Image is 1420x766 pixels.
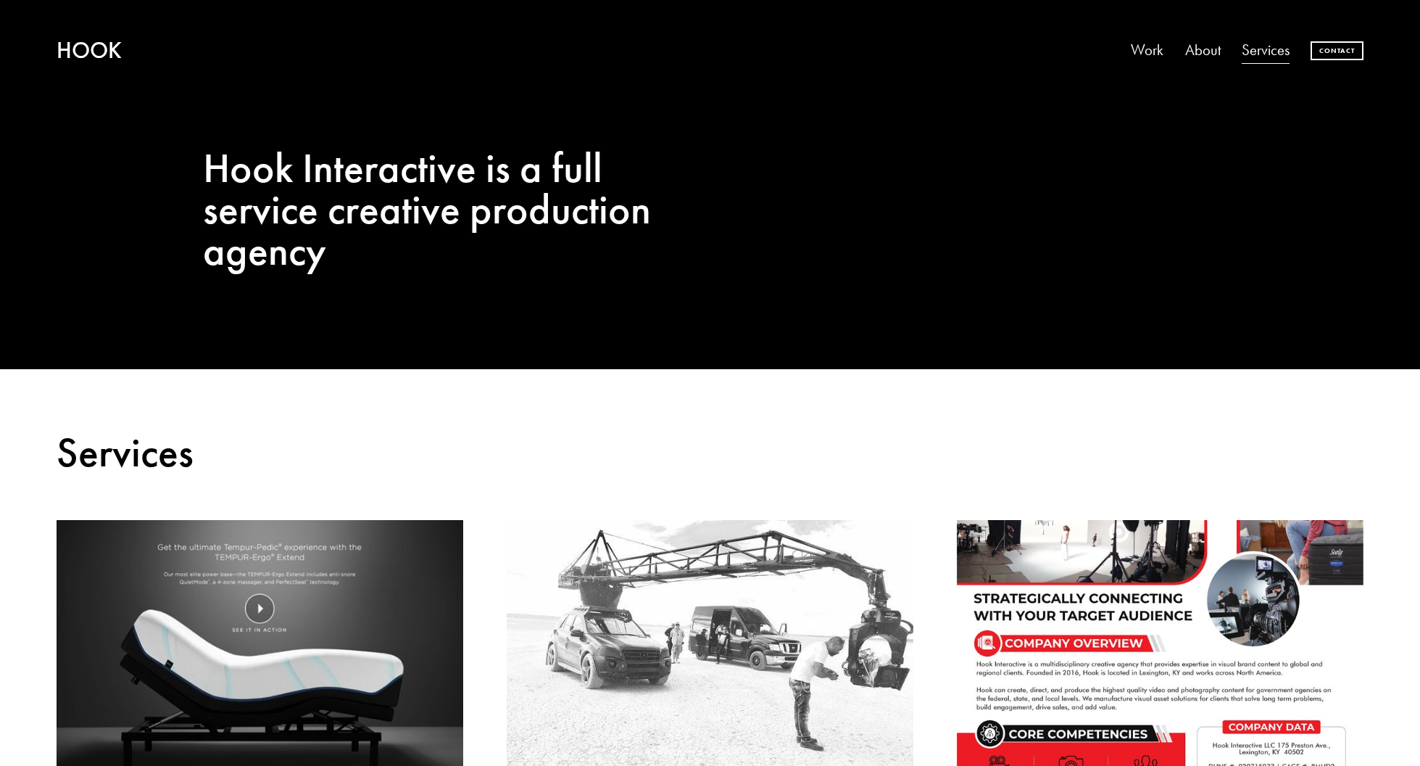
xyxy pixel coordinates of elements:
[1242,36,1290,66] a: Services
[1185,36,1221,66] a: About
[1131,36,1163,66] a: Work
[57,416,1363,491] p: Services
[57,36,122,65] a: HOOK
[203,148,710,271] h2: Hook Interactive is a full service creative production agency
[1311,41,1363,61] a: Contact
